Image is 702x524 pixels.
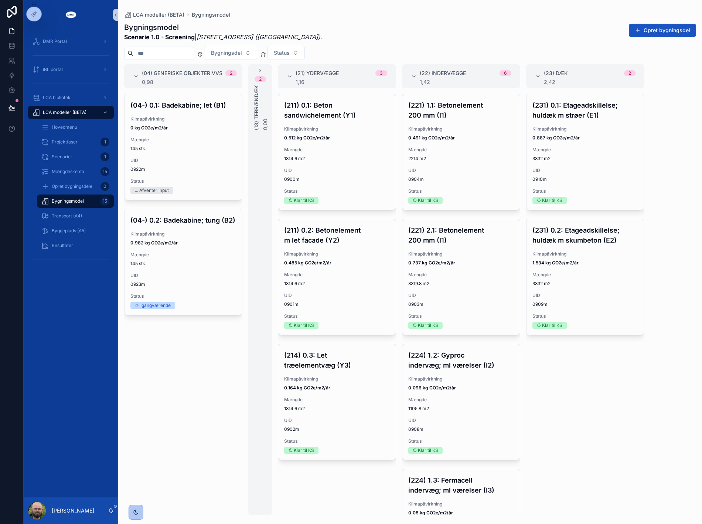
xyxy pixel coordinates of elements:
[408,281,514,287] span: 3319.8 m2
[413,197,438,204] div: ↻ Klar til KS
[526,219,644,335] a: (231) 0.2: Etageadskillelse; huldæk m skumbeton (E2)Klimapåvirkning1.534 kg CO2e/m2/årMængde3332 ...
[52,228,86,234] span: Byggeplads (A5)
[130,137,236,143] span: Mængde
[532,100,638,120] h4: (231) 0.1: Etageadskillelse; huldæk m strøer (E1)
[100,167,109,176] div: 15
[532,251,638,257] span: Klimapåvirkning
[284,281,390,287] span: 1314.6 m2
[296,79,387,85] div: 1,16
[259,76,262,82] div: 2
[289,197,314,204] div: ↻ Klar til KS
[124,22,322,33] h1: Bygningsmodel
[284,417,390,423] span: UID
[52,169,84,175] span: Mængdeskema
[278,94,396,210] a: (211) 0.1: Beton sandwichelement (Y1)Klimapåvirkning0.512 kg CO2e/m2/årMængde1314.6 m2UID0900mSta...
[284,251,390,257] span: Klimapåvirkning
[284,438,390,444] span: Status
[408,100,514,120] h4: (221) 1.1: Betonelement 200 mm (I1)
[100,152,109,161] div: 1
[130,125,168,131] strong: 0 kg CO2e/m2/år
[65,9,77,21] img: App logo
[408,251,514,257] span: Klimapåvirkning
[413,447,438,454] div: ↻ Klar til KS
[296,70,339,77] span: (21) Ydervægge
[284,397,390,403] span: Mængde
[284,301,390,307] span: 0901m
[37,121,114,134] a: Hovedmenu
[408,397,514,403] span: Mængde
[408,376,514,382] span: Klimapåvirkning
[532,156,638,162] span: 3332 m2
[402,219,520,335] a: (221) 2.1: Betonelement 200 mm (I1)Klimapåvirkning0.737 kg CO2e/m2/årMængde3319.8 m2UID0903mStatu...
[197,33,320,41] em: [STREET_ADDRESS] ([GEOGRAPHIC_DATA])
[100,182,109,191] div: 0
[274,49,290,57] span: Status
[130,178,236,184] span: Status
[532,126,638,132] span: Klimapåvirkning
[28,35,114,48] a: DMR Portal
[284,406,390,412] span: 1314.6 m2
[420,70,466,77] span: (22) Indervægge
[532,281,638,287] span: 3332 m2
[52,183,92,189] span: Opret bygningsdele
[408,510,453,515] strong: 0.08 kg CO2e/m2/år
[37,239,114,252] a: Resultater
[420,79,511,85] div: 1,42
[408,426,514,432] span: 0908m
[52,243,73,249] span: Resultater
[408,126,514,132] span: Klimapåvirkning
[408,501,514,507] span: Klimapåvirkning
[408,168,514,173] span: UID
[408,385,456,391] strong: 0.096 kg CO2e/m2/år
[28,106,114,119] a: LCA modeller (BETA)
[284,135,330,141] strong: 0.512 kg CO2e/m2/år
[289,447,314,454] div: ↻ Klar til KS
[284,350,390,370] h4: (214) 0.3: Let træelementvæg (Y3)
[267,46,305,60] button: Select Button
[133,11,184,18] span: LCA modeller (BETA)
[284,260,331,266] strong: 0.485 kg CO2e/m2/år
[130,166,236,172] span: 0922m
[408,147,514,153] span: Mængde
[253,85,260,130] span: (13) Terrændæk
[408,135,455,141] strong: 0.491 kg CO2e/m2/år
[408,225,514,245] h4: (221) 2.1: Betonelement 200 mm (I1)
[408,272,514,278] span: Mængde
[37,209,114,223] a: Transport (A4)
[628,70,631,76] div: 2
[408,350,514,370] h4: (224) 1.2: Gyproc indervæg; ml værelser (I2)
[52,124,77,130] span: Hovedmenu
[205,46,257,60] button: Select Button
[284,126,390,132] span: Klimapåvirkning
[532,293,638,298] span: UID
[278,344,396,460] a: (214) 0.3: Let træelementvæg (Y3)Klimapåvirkning0.164 kg CO2e/m2/årMængde1314.6 m2UID0902mStatus↻...
[43,95,71,101] span: LCA bibliotek
[408,475,514,495] h4: (224) 1.3: Fermacell indervæg; ml værelser (I3)
[278,219,396,335] a: (211) 0.2: Betonelement m let facade (Y2)Klimapåvirkning0.485 kg CO2e/m2/årMængde1314.6 m2UID0901...
[100,197,109,206] div: 15
[532,176,638,182] span: 0910m
[43,67,63,72] span: iBL portal
[52,198,84,204] span: Bygningsmodel
[135,302,171,309] div: ⛭ Igangværende
[408,188,514,194] span: Status
[629,24,696,37] button: Opret bygningsdel
[408,313,514,319] span: Status
[52,507,94,514] p: [PERSON_NAME]
[544,70,568,77] span: (23) Dæk
[544,79,635,85] div: 2,42
[408,156,514,162] span: 2214 m2
[28,91,114,104] a: LCA bibliotek
[284,426,390,432] span: 0902m
[43,109,86,115] span: LCA modeller (BETA)
[408,301,514,307] span: 0903m
[124,33,195,41] strong: Scenarie 1.0 - Screening
[37,180,114,193] a: Opret bygningsdele0
[526,94,644,210] a: (231) 0.1: Etageadskillelse; huldæk m strøer (E1)Klimapåvirkning0.887 kg CO2e/m2/årMængde3332 m2U...
[130,215,236,225] h4: (04-) 0.2: Badekabine; tung (B2)
[284,100,390,120] h4: (211) 0.1: Beton sandwichelement (Y1)
[130,116,236,122] span: Klimapåvirkning
[52,139,78,145] span: Projektfaser
[532,168,638,173] span: UID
